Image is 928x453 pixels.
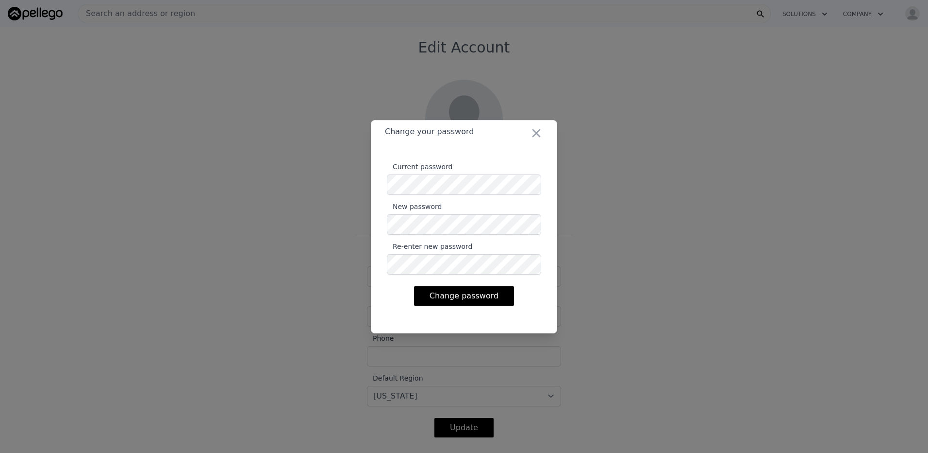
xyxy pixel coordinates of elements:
[387,163,453,171] span: Current password
[414,286,514,306] button: Change password
[375,126,517,138] div: Change your password
[387,214,541,235] input: New password
[387,174,541,195] input: Current password
[387,254,541,275] input: Re-enter new password
[387,203,442,210] span: New password
[387,243,472,250] span: Re-enter new password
